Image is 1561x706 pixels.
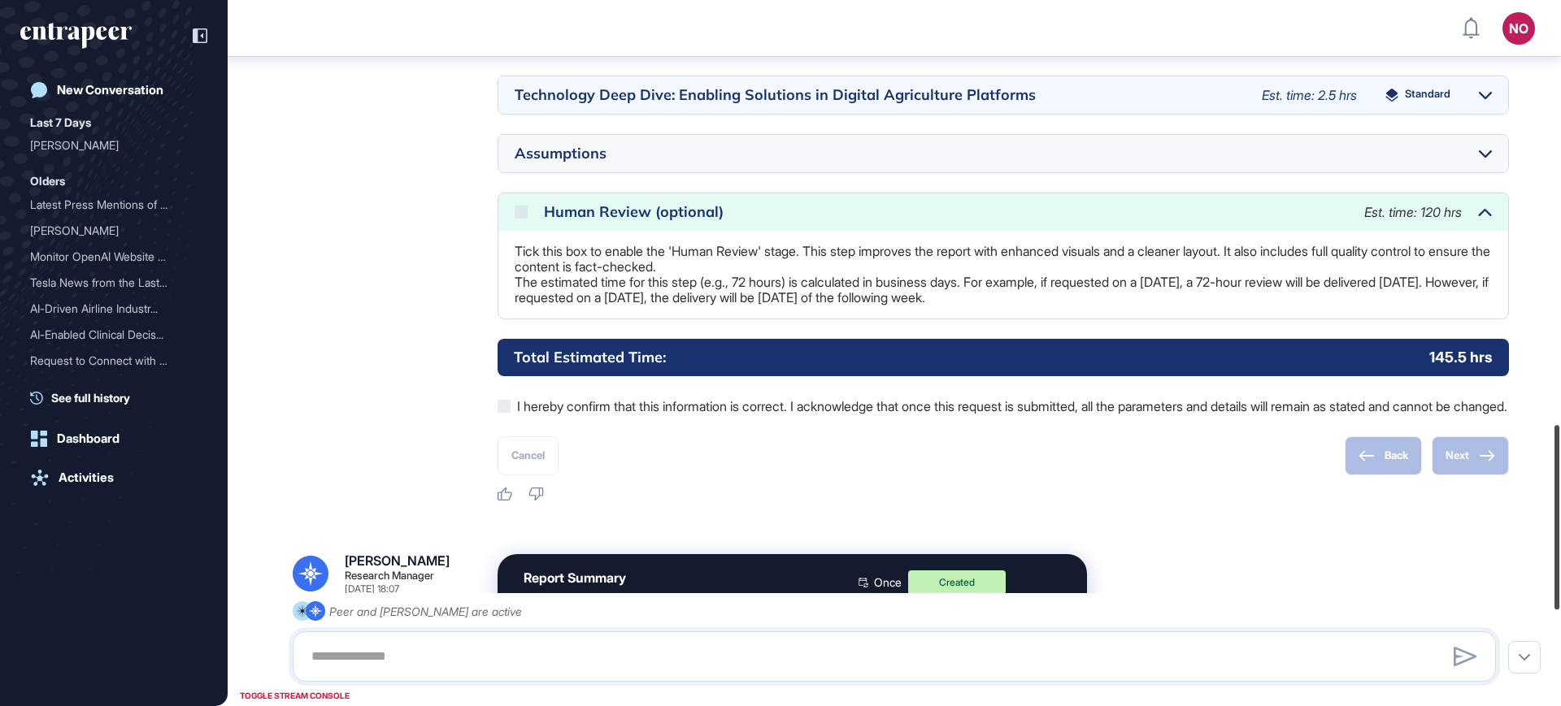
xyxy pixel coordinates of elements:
[30,348,185,374] div: Request to Connect with C...
[30,192,198,218] div: Latest Press Mentions of OpenAI
[345,570,434,581] div: Research Manager
[236,686,354,706] div: TOGGLE STREAM CONSOLE
[51,389,130,406] span: See full history
[30,322,185,348] div: AI-Enabled Clinical Decis...
[30,244,185,270] div: Monitor OpenAI Website Ac...
[524,570,626,586] div: Report Summary
[30,270,198,296] div: Tesla News from the Last Two Weeks
[30,322,198,348] div: AI-Enabled Clinical Decision Support Software for Infectious Disease Screening and AMR Program
[1429,347,1493,367] p: 145.5 hrs
[20,422,207,455] a: Dashboard
[515,88,1246,102] div: Technology Deep Dive: Enabling Solutions in Digital Agriculture Platforms
[30,374,185,400] div: [PERSON_NAME]
[1262,87,1357,103] span: Est. time: 2.5 hrs
[30,132,185,158] div: [PERSON_NAME]
[515,146,1463,161] div: Assumptions
[30,244,198,270] div: Monitor OpenAI Website Activity
[30,113,91,132] div: Last 7 Days
[1502,12,1535,45] button: NO
[20,461,207,494] a: Activities
[57,83,163,97] div: New Conversation
[329,601,522,622] div: Peer and [PERSON_NAME] are active
[20,74,207,106] a: New Conversation
[345,584,399,594] div: [DATE] 18:07
[30,218,185,244] div: [PERSON_NAME]
[514,347,666,367] h6: Total Estimated Time:
[30,348,198,374] div: Request to Connect with Curie
[30,296,198,322] div: AI-Driven Airline Industry Updates
[30,374,198,400] div: Reese
[30,389,207,406] a: See full history
[498,396,1509,417] label: I hereby confirm that this information is correct. I acknowledge that once this request is submit...
[30,171,65,191] div: Olders
[20,23,132,49] div: entrapeer-logo
[59,470,114,485] div: Activities
[30,132,198,158] div: Curie
[544,205,1348,219] div: Human Review (optional)
[57,431,120,446] div: Dashboard
[908,570,1006,595] div: Created
[30,296,185,322] div: AI-Driven Airline Industr...
[1364,204,1462,220] span: Est. time: 120 hrs
[30,270,185,296] div: Tesla News from the Last ...
[30,218,198,244] div: Reese
[515,244,1492,305] p: Tick this box to enable the 'Human Review' stage. This step improves the report with enhanced vis...
[345,554,450,567] div: [PERSON_NAME]
[30,192,185,218] div: Latest Press Mentions of ...
[874,577,902,588] span: Once
[1405,89,1450,102] span: Standard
